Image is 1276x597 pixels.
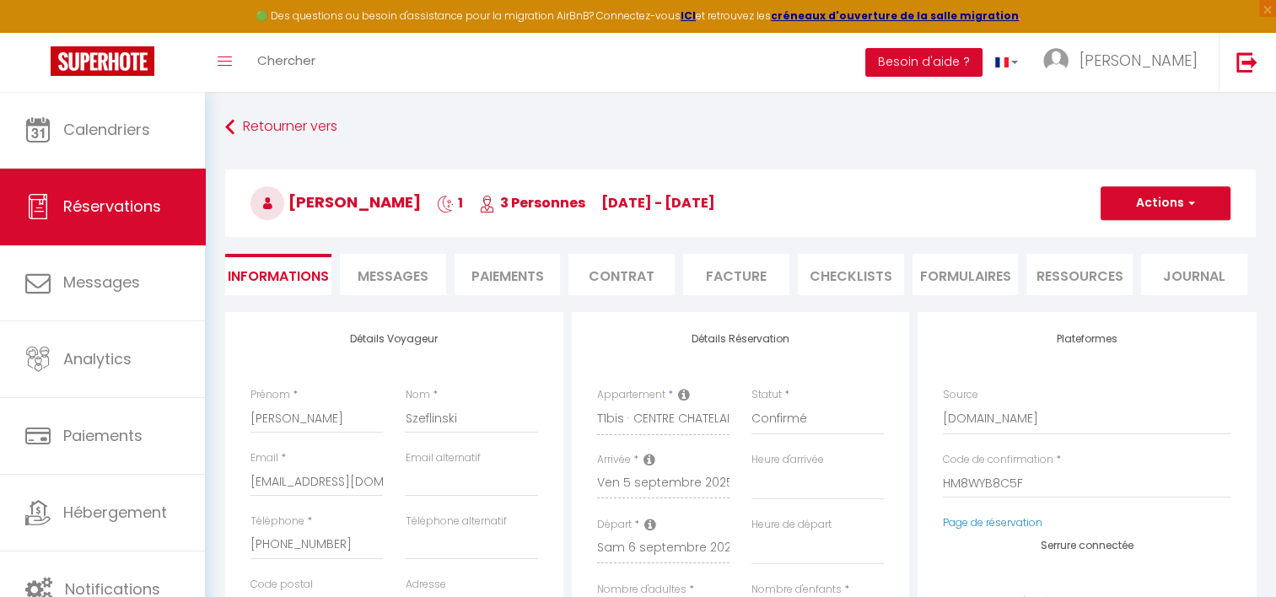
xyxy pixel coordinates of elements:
[1043,48,1069,73] img: ...
[63,425,143,446] span: Paiements
[250,514,304,530] label: Téléphone
[51,46,154,76] img: Super Booking
[250,450,278,466] label: Email
[1101,186,1230,220] button: Actions
[63,348,132,369] span: Analytics
[405,577,445,593] label: Adresse
[63,502,167,523] span: Hébergement
[250,333,538,345] h4: Détails Voyageur
[1141,254,1247,295] li: Journal
[681,8,696,23] a: ICI
[913,254,1019,295] li: FORMULAIRES
[597,333,885,345] h4: Détails Réservation
[771,8,1019,23] a: créneaux d'ouverture de la salle migration
[1079,50,1198,71] span: [PERSON_NAME]
[597,452,631,468] label: Arrivée
[358,266,428,286] span: Messages
[257,51,315,69] span: Chercher
[943,333,1230,345] h4: Plateformes
[250,577,313,593] label: Code postal
[63,196,161,217] span: Réservations
[943,452,1053,468] label: Code de confirmation
[1026,254,1133,295] li: Ressources
[63,272,140,293] span: Messages
[568,254,675,295] li: Contrat
[1236,51,1257,73] img: logout
[683,254,789,295] li: Facture
[479,193,585,212] span: 3 Personnes
[405,450,480,466] label: Email alternatif
[865,48,983,77] button: Besoin d'aide ?
[751,517,832,533] label: Heure de départ
[225,112,1256,143] a: Retourner vers
[1031,33,1219,92] a: ... [PERSON_NAME]
[751,452,824,468] label: Heure d'arrivée
[245,33,328,92] a: Chercher
[943,387,978,403] label: Source
[405,387,429,403] label: Nom
[601,193,715,212] span: [DATE] - [DATE]
[13,7,64,57] button: Ouvrir le widget de chat LiveChat
[798,254,904,295] li: CHECKLISTS
[597,387,665,403] label: Appartement
[455,254,561,295] li: Paiements
[225,254,331,295] li: Informations
[943,515,1042,530] a: Page de réservation
[250,387,290,403] label: Prénom
[63,119,150,140] span: Calendriers
[751,387,782,403] label: Statut
[250,191,421,212] span: [PERSON_NAME]
[405,514,506,530] label: Téléphone alternatif
[943,540,1230,551] h4: Serrure connectée
[597,517,632,533] label: Départ
[437,193,463,212] span: 1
